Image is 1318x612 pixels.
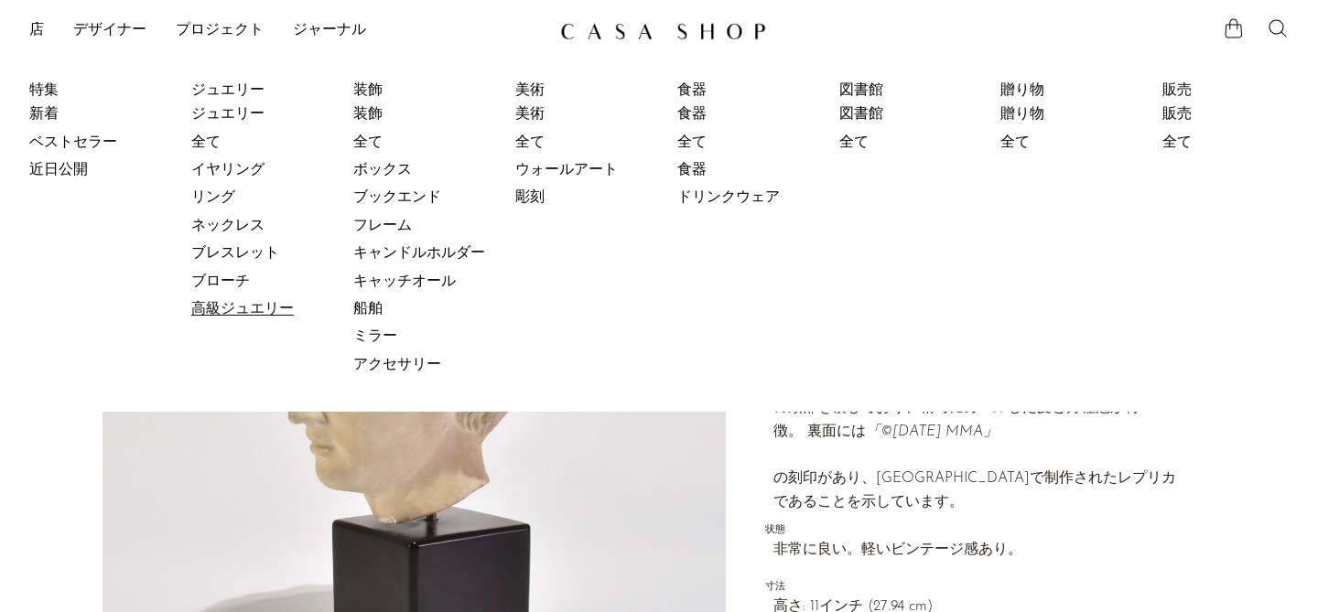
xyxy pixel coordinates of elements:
font: ミラー [353,329,397,344]
a: キャンドルホルダー [353,243,491,263]
font: 贈り物 [1000,107,1044,122]
a: リング [191,188,329,208]
font: ジャーナル [293,23,366,38]
ul: 食器 [677,101,815,212]
a: ネックレス [191,216,329,236]
font: リング [191,190,235,205]
a: 全て [839,133,977,153]
a: デザイナー [73,19,146,43]
font: 非常に良い。軽いビンテージ感あり。 [773,542,1022,557]
font: 美術 [515,83,545,98]
font: アクセサリー [353,358,441,372]
a: ブックエンド [353,188,491,208]
font: フレーム [353,219,412,233]
a: アクセサリー [353,355,491,375]
a: 全て [515,133,653,153]
a: 新着 [29,104,167,124]
a: 全て [353,133,491,153]
a: 贈り物 [1000,104,1138,124]
a: 店 [29,19,44,43]
a: 特集 [29,81,156,101]
font: ジュエリー [191,83,265,98]
a: 全て [1000,133,1138,153]
ul: 美術 [515,101,653,212]
font: ブックエンド [353,190,441,205]
font: 高級ジュエリー [191,302,294,317]
a: 図書館 [839,104,977,124]
a: 食器 [677,81,804,101]
font: デザイナー [73,23,146,38]
a: 全て [677,133,815,153]
a: プロジェクト [176,19,264,43]
font: イヤリング [191,163,265,177]
a: ミラー [353,327,491,347]
font: 販売 [1162,83,1192,98]
a: 高級ジュエリー [191,299,329,319]
ul: 贈り物 [1000,101,1138,156]
font: 販売 [1162,107,1192,122]
a: 図書館 [839,81,966,101]
ul: 装飾 [353,101,491,379]
a: 全て [191,133,329,153]
font: キャッチオール [353,274,456,289]
ul: 特集 [29,101,167,184]
font: 食器 [677,163,707,177]
a: 美術 [515,104,653,124]
font: 食器 [677,107,707,122]
font: 船舶 [353,302,383,317]
font: 全て [353,135,383,150]
a: イヤリング [191,160,329,180]
font: 黒い長方形の台座に置かれた石膏鋳造の胸像。古代ギリシャの頭部を模しており、精巧にカールした髪と月桂冠が特徴。 裏面には [773,378,1169,439]
a: 贈り物 [1000,81,1127,101]
ul: 新しいヘッダーメニュー [29,16,546,47]
font: 「©[DATE] MMA」 [866,424,998,439]
font: 美術 [515,107,545,122]
a: キャッチオール [353,272,491,292]
a: ジャーナル [293,19,366,43]
a: 全て [1162,133,1300,153]
font: 近日公開 [29,163,88,177]
a: ボックス [353,160,491,180]
a: 彫刻 [515,188,653,208]
font: キャンドルホルダー [353,246,485,261]
font: ウォールアート [515,163,618,177]
a: 食器 [677,104,815,124]
ul: ジュエリー [191,101,329,323]
font: 新着 [29,107,59,122]
font: 寸法 [765,582,785,592]
font: 彫刻 [515,190,545,205]
a: ベストセラー [29,133,167,153]
a: ジュエリー [191,104,329,124]
a: 装飾 [353,81,480,101]
font: 全て [839,135,869,150]
font: 贈り物 [1000,83,1044,98]
font: ドリンクウェア [677,190,780,205]
a: ブレスレット [191,243,329,263]
a: 販売 [1162,104,1300,124]
font: 食器 [677,83,707,98]
nav: デスクトップナビゲーション [29,16,546,47]
a: 美術 [515,81,642,101]
font: ジュエリー [191,107,265,122]
font: 特集 [29,83,59,98]
font: 全て [1000,135,1030,150]
a: 販売 [1162,81,1289,101]
font: 、[GEOGRAPHIC_DATA]で制作されたレプリカであることを示しています。 [773,471,1176,510]
font: ブレスレット [191,246,279,261]
font: 全て [677,135,707,150]
a: 食器 [677,160,815,180]
a: ウォールアート [515,160,653,180]
font: 図書館 [839,107,883,122]
font: 状態 [765,525,785,535]
font: 図書館 [839,83,883,98]
font: ボックス [353,163,412,177]
font: ブローチ [191,274,250,289]
font: ベストセラー [29,135,117,150]
font: 装飾 [353,83,383,98]
font: 全て [515,135,545,150]
a: ブローチ [191,272,329,292]
font: プロジェクト [176,23,264,38]
a: 船舶 [353,299,491,319]
a: ドリンクウェア [677,188,815,208]
font: 店 [29,23,44,38]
